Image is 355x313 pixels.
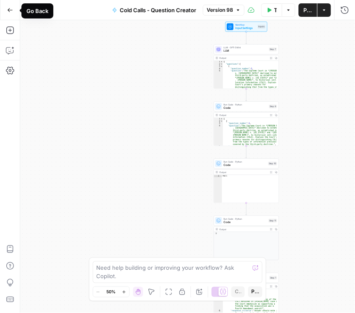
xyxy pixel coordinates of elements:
div: Inputs [258,25,266,29]
div: Run Code · PythonCodeStep 11Output3 [214,216,279,260]
span: Publish [304,6,312,14]
div: 1 [214,175,222,178]
span: Toggle code folding, rows 2 through 6 [221,120,223,123]
span: Workflow [235,23,256,26]
div: LLM · GPT-5 MiniLLMStep 7Output{ "questions":[ { "question_number":1, "question":"The Supreme Cou... [214,45,279,89]
div: Step 10 [268,162,277,166]
div: WorkflowInput SettingsInputs [214,22,279,32]
button: Cold Calls - Question Creator [107,3,201,17]
div: Step 11 [269,219,277,223]
span: Run Code · Python [224,103,268,106]
div: Output [220,113,268,117]
span: Test Data [274,6,277,14]
div: 2 [214,120,224,123]
div: 1 [214,118,224,121]
span: Copy [235,288,241,296]
div: Go Back [26,7,48,15]
div: Output [220,171,268,174]
span: 50% [106,289,116,295]
span: Code [224,106,268,110]
div: Step 7 [269,47,277,51]
button: Copy [231,287,245,297]
button: Paste [248,287,263,297]
div: Output [220,228,268,231]
g: Edge from step_7 to step_9 [246,89,247,101]
g: Edge from step_10 to step_11 [246,203,247,215]
div: 3 [214,66,224,68]
div: 4 [214,68,224,70]
button: Test Data [261,3,282,17]
span: Toggle code folding, rows 1 through 14 [221,61,223,63]
span: Toggle code folding, rows 2 through 13 [221,63,223,66]
div: 3 [214,123,224,125]
button: Version 98 [203,5,245,16]
span: LLM · GPT-5 Mini [224,46,268,49]
span: Paste [251,288,259,296]
span: LLM [224,49,268,53]
span: Run Code · Python [224,160,267,163]
div: 2 [214,63,224,66]
button: Publish [299,3,317,17]
g: Edge from step_9 to step_10 [246,146,247,158]
span: Run Code · Python [224,217,267,221]
div: 5 [214,299,224,310]
span: Toggle code folding, rows 1 through 12 [221,118,223,121]
span: Toggle code folding, rows 3 through 7 [221,66,223,68]
span: Version 98 [207,6,233,14]
span: Cold Calls - Question Creator [120,6,196,14]
div: 3 [214,232,279,235]
span: Code [224,163,267,167]
div: Run Code · PythonCodeStep 9Output[ { "question_number":1, "question":"The Supreme Court in *[PERS... [214,102,279,146]
div: 4 [214,125,224,146]
div: 1 [214,61,224,63]
div: 5 [214,146,224,206]
span: Input Settings [235,26,256,30]
div: 5 [214,70,224,93]
div: Step 1 [270,276,277,280]
g: Edge from start to step_7 [246,32,247,44]
div: Run Code · PythonCodeStep 10Outputnull [214,159,279,203]
div: Step 9 [269,105,277,108]
div: Output [220,56,268,60]
span: Code [224,220,267,224]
